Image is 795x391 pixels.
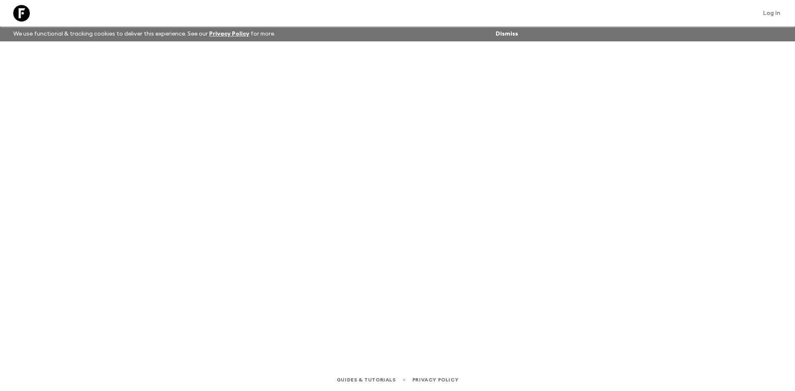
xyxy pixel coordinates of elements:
a: Log in [759,7,785,19]
a: Privacy Policy [209,31,249,37]
a: Privacy Policy [412,375,458,384]
p: We use functional & tracking cookies to deliver this experience. See our for more. [10,26,279,41]
a: Guides & Tutorials [337,375,396,384]
button: Dismiss [494,28,520,40]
